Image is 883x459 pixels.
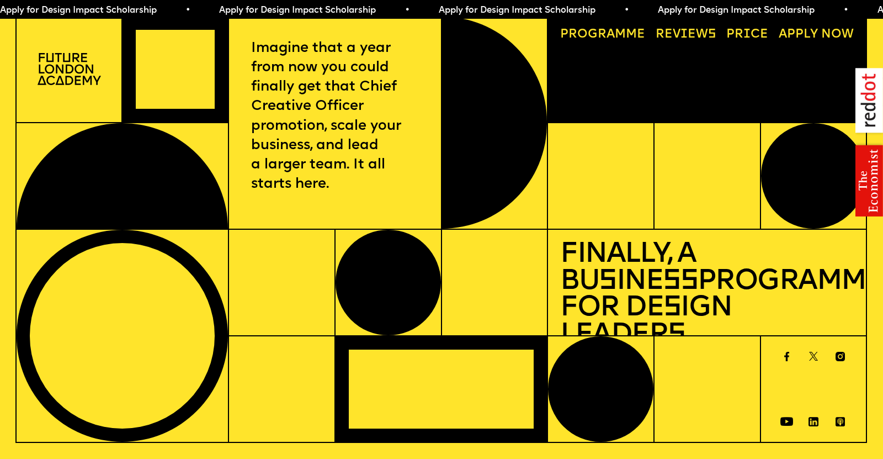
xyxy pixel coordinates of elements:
[185,6,190,15] span: •
[663,268,698,296] span: ss
[843,6,848,15] span: •
[560,242,854,350] h1: Finally, a Bu ine Programme for De ign Leader
[663,294,680,323] span: s
[779,28,787,41] span: A
[554,23,651,47] a: Programme
[405,6,409,15] span: •
[650,23,722,47] a: Reviews
[624,6,629,15] span: •
[668,321,685,350] span: s
[251,39,418,194] p: Imagine that a year from now you could finally get that Chief Creative Officer promotion, scale y...
[720,23,774,47] a: Price
[599,268,616,296] span: s
[773,23,860,47] a: Apply now
[607,28,615,41] span: a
